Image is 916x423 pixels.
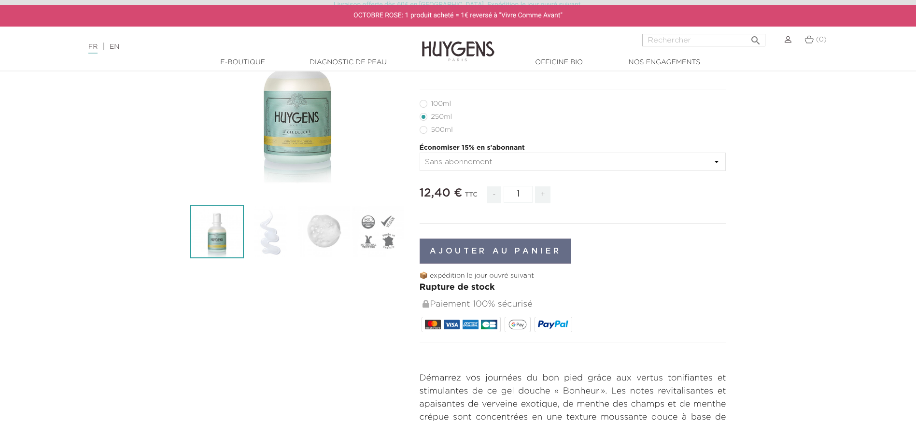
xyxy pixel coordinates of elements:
[504,186,533,203] input: Quantité
[642,34,765,46] input: Rechercher
[481,320,497,329] img: CB_NATIONALE
[463,320,479,329] img: AMEX
[195,57,291,68] a: E-Boutique
[465,184,478,211] div: TTC
[110,43,119,50] a: EN
[420,239,572,264] button: Ajouter au panier
[423,300,429,308] img: Paiement 100% sécurisé
[535,186,550,203] span: +
[84,41,374,53] div: |
[420,126,465,134] label: 500ml
[422,26,494,63] img: Huygens
[420,283,495,292] span: Rupture de stock
[511,57,607,68] a: Officine Bio
[616,57,713,68] a: Nos engagements
[816,36,827,43] span: (0)
[425,320,441,329] img: MASTERCARD
[444,320,460,329] img: VISA
[750,32,761,43] i: 
[422,294,726,315] div: Paiement 100% sécurisé
[508,320,527,329] img: google_pay
[420,187,463,199] span: 12,40 €
[747,31,764,44] button: 
[420,100,463,108] label: 100ml
[190,205,244,258] img: LE GEL DOUCHE 250ml VERVEINE D'HUYGENS
[420,143,726,153] p: Économiser 15% en s'abonnant
[300,57,396,68] a: Diagnostic de peau
[88,43,98,54] a: FR
[420,271,726,281] p: 📦 expédition le jour ouvré suivant
[487,186,501,203] span: -
[420,113,464,121] label: 250ml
